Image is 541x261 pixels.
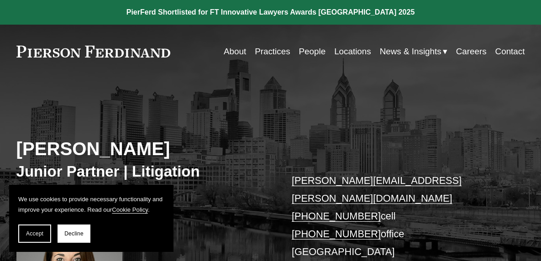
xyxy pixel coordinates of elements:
[26,230,43,237] span: Accept
[255,43,290,60] a: Practices
[9,185,173,252] section: Cookie banner
[292,228,381,240] a: [PHONE_NUMBER]
[18,224,51,243] button: Accept
[16,138,271,161] h2: [PERSON_NAME]
[456,43,487,60] a: Careers
[58,224,90,243] button: Decline
[292,175,462,204] a: [PERSON_NAME][EMAIL_ADDRESS][PERSON_NAME][DOMAIN_NAME]
[64,230,84,237] span: Decline
[112,206,148,213] a: Cookie Policy
[380,43,447,60] a: folder dropdown
[495,43,525,60] a: Contact
[334,43,371,60] a: Locations
[292,210,381,222] a: [PHONE_NUMBER]
[16,162,271,181] h3: Junior Partner | Litigation
[18,194,164,215] p: We use cookies to provide necessary functionality and improve your experience. Read our .
[224,43,246,60] a: About
[380,44,441,59] span: News & Insights
[299,43,326,60] a: People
